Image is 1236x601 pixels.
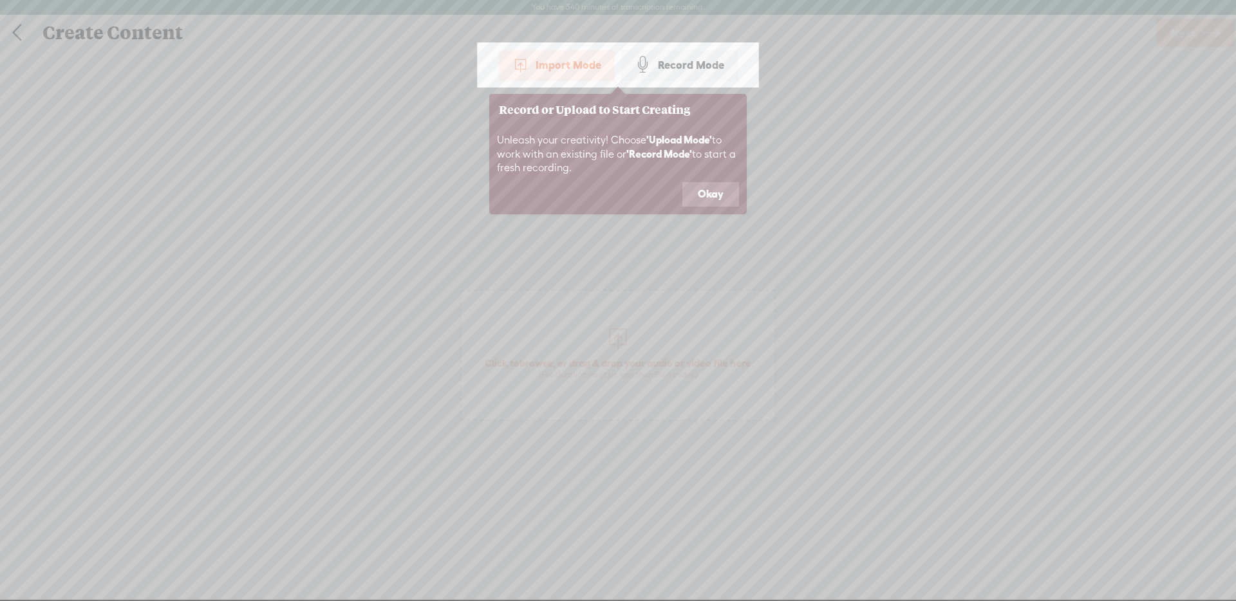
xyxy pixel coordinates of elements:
div: Import Mode [499,49,615,81]
h3: Record or Upload to Start Creating [499,104,737,116]
div: Unleash your creativity! Choose to work with an existing file or to start a fresh recording. [489,125,747,182]
button: Okay [682,182,739,207]
div: Record Mode [621,49,738,81]
b: 'Upload Mode' [646,134,712,145]
b: 'Record Mode' [626,148,692,160]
